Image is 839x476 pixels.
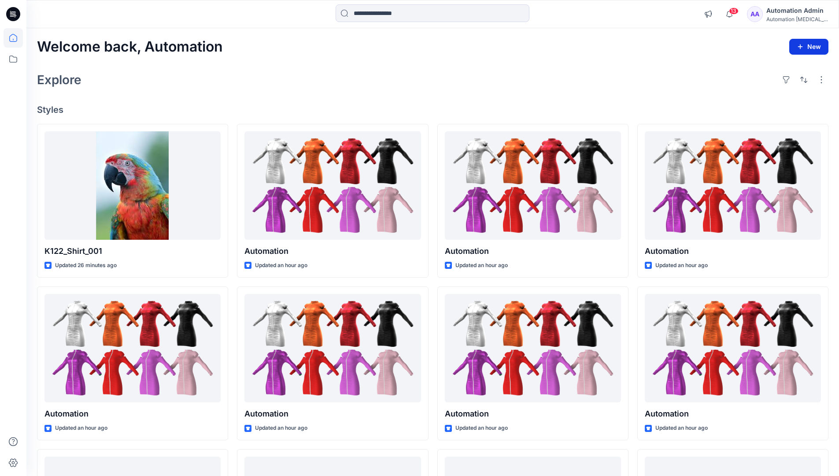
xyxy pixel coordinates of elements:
[37,73,81,87] h2: Explore
[44,294,221,403] a: Automation
[244,245,421,257] p: Automation
[244,294,421,403] a: Automation
[645,294,821,403] a: Automation
[729,7,739,15] span: 13
[244,131,421,240] a: Automation
[747,6,763,22] div: AA
[255,261,307,270] p: Updated an hour ago
[645,408,821,420] p: Automation
[244,408,421,420] p: Automation
[445,131,621,240] a: Automation
[44,245,221,257] p: K122_Shirt_001
[44,131,221,240] a: K122_Shirt_001
[655,424,708,433] p: Updated an hour ago
[445,408,621,420] p: Automation
[655,261,708,270] p: Updated an hour ago
[37,104,828,115] h4: Styles
[455,424,508,433] p: Updated an hour ago
[766,16,828,22] div: Automation [MEDICAL_DATA]...
[37,39,223,55] h2: Welcome back, Automation
[255,424,307,433] p: Updated an hour ago
[789,39,828,55] button: New
[455,261,508,270] p: Updated an hour ago
[445,245,621,257] p: Automation
[55,261,117,270] p: Updated 26 minutes ago
[645,131,821,240] a: Automation
[645,245,821,257] p: Automation
[766,5,828,16] div: Automation Admin
[55,424,107,433] p: Updated an hour ago
[445,294,621,403] a: Automation
[44,408,221,420] p: Automation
